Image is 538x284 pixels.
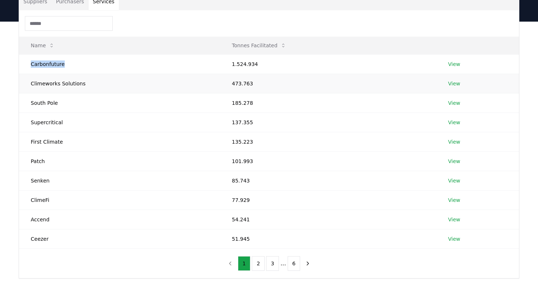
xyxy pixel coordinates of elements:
[19,190,220,210] td: ClimeFi
[448,177,460,184] a: View
[448,216,460,223] a: View
[448,99,460,107] a: View
[448,138,460,145] a: View
[220,74,436,93] td: 473.763
[220,132,436,151] td: 135.223
[220,190,436,210] td: 77.929
[448,235,460,243] a: View
[19,171,220,190] td: Senken
[266,256,279,271] button: 3
[19,229,220,248] td: Ceezer
[448,196,460,204] a: View
[226,38,292,53] button: Tonnes Facilitated
[220,93,436,113] td: 185.278
[19,210,220,229] td: Accend
[19,151,220,171] td: Patch
[220,54,436,74] td: 1.524.934
[19,74,220,93] td: Climeworks Solutions
[302,256,314,271] button: next page
[288,256,300,271] button: 6
[220,171,436,190] td: 85.743
[19,54,220,74] td: Carbonfuture
[448,158,460,165] a: View
[448,80,460,87] a: View
[19,132,220,151] td: First Climate
[220,229,436,248] td: 51.945
[220,210,436,229] td: 54.241
[220,113,436,132] td: 137.355
[448,119,460,126] a: View
[252,256,265,271] button: 2
[25,38,60,53] button: Name
[238,256,251,271] button: 1
[19,113,220,132] td: Supercritical
[448,60,460,68] a: View
[220,151,436,171] td: 101.993
[280,259,286,268] li: ...
[19,93,220,113] td: South Pole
